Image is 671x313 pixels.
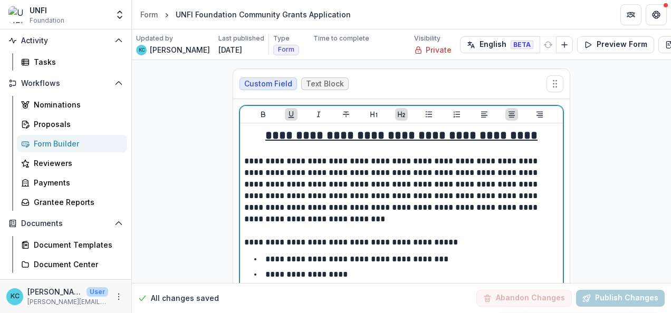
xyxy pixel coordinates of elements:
[620,4,641,25] button: Partners
[17,135,127,152] a: Form Builder
[17,193,127,211] a: Grantee Reports
[112,290,125,303] button: More
[34,119,119,130] div: Proposals
[21,36,110,45] span: Activity
[87,287,108,297] p: User
[11,293,20,300] div: Kristine Creveling
[423,108,435,121] button: Bullet List
[340,108,352,121] button: Strike
[34,197,119,208] div: Grantee Reports
[17,174,127,191] a: Payments
[4,215,127,232] button: Open Documents
[17,96,127,113] a: Nominations
[312,108,325,121] button: Italicize
[4,277,127,294] button: Open Contacts
[17,154,127,172] a: Reviewers
[30,16,64,25] span: Foundation
[140,9,158,20] div: Form
[34,239,119,250] div: Document Templates
[4,75,127,92] button: Open Workflows
[577,36,654,53] button: Preview Form
[556,36,573,53] button: Add Language
[368,108,380,121] button: Heading 1
[395,108,408,121] button: Heading 2
[34,99,119,110] div: Nominations
[4,32,127,49] button: Open Activity
[476,290,572,307] button: Abandon Changes
[505,108,518,121] button: Align Center
[176,9,351,20] div: UNFI Foundation Community Grants Application
[17,256,127,273] a: Document Center
[285,108,298,121] button: Underline
[244,80,292,89] span: Custom Field
[21,79,110,88] span: Workflows
[218,44,242,55] p: [DATE]
[450,108,463,121] button: Ordered List
[426,44,452,55] p: Private
[478,108,491,121] button: Align Left
[136,34,173,43] p: Updated by
[30,5,64,16] div: UNFI
[150,44,210,55] p: [PERSON_NAME]
[257,108,270,121] button: Bold
[533,108,546,121] button: Align Right
[273,34,290,43] p: Type
[21,219,110,228] span: Documents
[112,4,127,25] button: Open entity switcher
[414,34,440,43] p: Visibility
[547,75,563,92] button: Move field
[27,286,82,297] p: [PERSON_NAME]
[576,290,665,307] button: Publish Changes
[460,36,540,53] button: English BETA
[306,80,344,89] span: Text Block
[136,7,355,22] nav: breadcrumb
[646,4,667,25] button: Get Help
[34,56,119,67] div: Tasks
[17,236,127,253] a: Document Templates
[17,53,127,71] a: Tasks
[34,138,119,149] div: Form Builder
[151,293,219,304] p: All changes saved
[218,34,264,43] p: Last published
[8,6,25,23] img: UNFI
[540,36,557,53] button: Refresh Translation
[34,158,119,169] div: Reviewers
[139,48,145,52] div: Kristine Creveling
[17,115,127,133] a: Proposals
[278,46,294,53] span: Form
[136,7,162,22] a: Form
[34,177,119,188] div: Payments
[27,297,108,307] p: [PERSON_NAME][EMAIL_ADDRESS][PERSON_NAME][DOMAIN_NAME]
[313,34,369,43] p: Time to complete
[34,259,119,270] div: Document Center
